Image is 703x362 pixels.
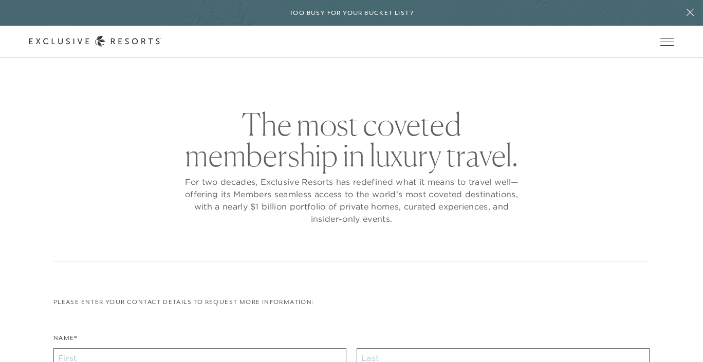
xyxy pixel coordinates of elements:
[182,109,521,170] h2: The most coveted membership in luxury travel.
[182,176,521,225] p: For two decades, Exclusive Resorts has redefined what it means to travel well—offering its Member...
[53,297,650,307] p: Please enter your contact details to request more information:
[289,8,414,18] h6: Too busy for your bucket list?
[660,38,674,45] button: Open navigation
[53,333,78,348] label: Name*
